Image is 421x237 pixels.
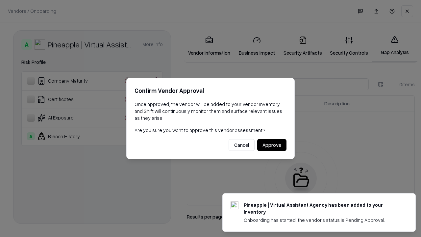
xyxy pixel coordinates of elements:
[135,101,286,121] p: Once approved, the vendor will be added to your Vendor Inventory, and Shift will continuously mon...
[229,139,255,151] button: Cancel
[244,217,400,224] div: Onboarding has started, the vendor's status is Pending Approval.
[257,139,286,151] button: Approve
[135,127,286,134] p: Are you sure you want to approve this vendor assessment?
[231,201,238,209] img: trypineapple.com
[135,86,286,95] h2: Confirm Vendor Approval
[244,201,400,215] div: Pineapple | Virtual Assistant Agency has been added to your inventory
